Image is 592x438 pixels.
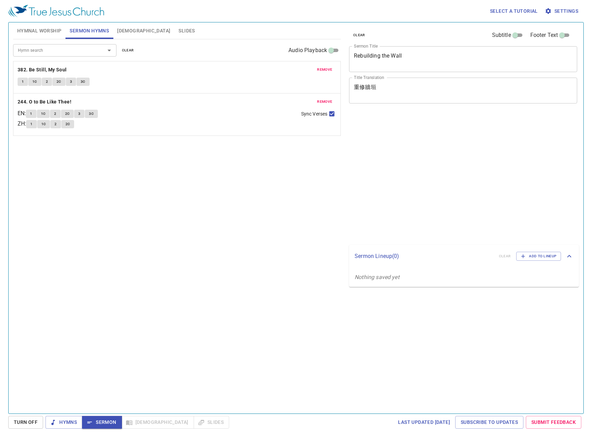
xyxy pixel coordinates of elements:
[317,67,332,73] span: remove
[313,98,336,106] button: remove
[74,110,84,118] button: 3
[122,47,134,53] span: clear
[18,98,73,106] button: 244. O to Be Like Thee!
[355,274,399,280] i: Nothing saved yet
[178,27,195,35] span: Slides
[85,110,98,118] button: 3C
[492,31,511,39] span: Subtitle
[14,418,38,427] span: Turn Off
[313,66,336,74] button: remove
[516,252,561,261] button: Add to Lineup
[349,245,579,268] div: Sermon Lineup(0)clearAdd to Lineup
[398,418,450,427] span: Last updated [DATE]
[461,418,518,427] span: Subscribe to Updates
[37,120,50,128] button: 1C
[70,79,72,85] span: 3
[61,110,74,118] button: 2C
[57,79,61,85] span: 2C
[18,66,67,74] b: 382. Be Still, My Soul
[54,111,56,117] span: 2
[8,416,43,429] button: Turn Off
[30,111,32,117] span: 1
[22,79,24,85] span: 1
[526,416,581,429] a: Submit Feedback
[51,418,77,427] span: Hymns
[88,418,116,427] span: Sermon
[117,27,170,35] span: [DEMOGRAPHIC_DATA]
[317,99,332,105] span: remove
[26,120,37,128] button: 1
[46,79,48,85] span: 2
[65,121,70,127] span: 2C
[42,78,52,86] button: 2
[70,27,109,35] span: Sermon Hymns
[118,46,138,54] button: clear
[18,78,28,86] button: 1
[76,78,90,86] button: 3C
[288,46,327,54] span: Audio Playback
[61,120,74,128] button: 2C
[301,110,327,118] span: Sync Verses
[50,110,60,118] button: 2
[45,416,82,429] button: Hymns
[353,32,365,38] span: clear
[349,31,369,39] button: clear
[530,31,558,39] span: Footer Text
[487,5,541,18] button: Select a tutorial
[41,121,46,127] span: 1C
[89,111,94,117] span: 3C
[455,416,523,429] a: Subscribe to Updates
[81,79,85,85] span: 3C
[37,110,50,118] button: 1C
[28,78,41,86] button: 1C
[66,78,76,86] button: 3
[65,111,70,117] span: 2C
[30,121,32,127] span: 1
[50,120,61,128] button: 2
[355,252,493,260] p: Sermon Lineup ( 0 )
[346,111,532,242] iframe: from-child
[543,5,581,18] button: Settings
[104,46,114,55] button: Open
[82,416,122,429] button: Sermon
[490,7,538,16] span: Select a tutorial
[18,66,68,74] button: 382. Be Still, My Soul
[41,111,46,117] span: 1C
[8,5,104,17] img: True Jesus Church
[531,418,576,427] span: Submit Feedback
[17,27,62,35] span: Hymnal Worship
[354,52,572,66] textarea: Rebuilding the Wall
[54,121,57,127] span: 2
[354,84,572,97] textarea: 重修牆垣
[395,416,453,429] a: Last updated [DATE]
[521,253,557,259] span: Add to Lineup
[26,110,36,118] button: 1
[546,7,578,16] span: Settings
[18,98,71,106] b: 244. O to Be Like Thee!
[52,78,65,86] button: 2C
[78,111,80,117] span: 3
[18,120,26,128] p: ZH :
[32,79,37,85] span: 1C
[18,109,26,118] p: EN :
